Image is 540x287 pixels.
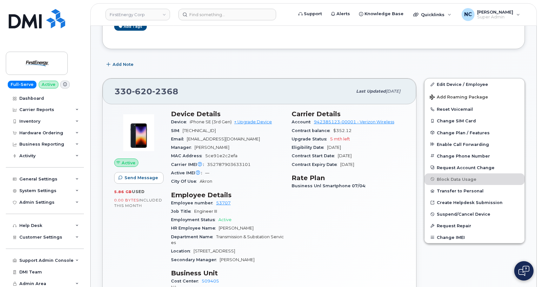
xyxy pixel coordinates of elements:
[102,59,139,70] button: Add Note
[304,11,322,17] span: Support
[122,160,135,166] span: Active
[518,266,529,276] img: Open chat
[477,9,513,15] span: [PERSON_NAME]
[425,127,525,138] button: Change Plan / Features
[194,209,217,214] span: Engineer III
[336,11,350,17] span: Alerts
[333,128,352,133] span: $352.12
[205,153,237,158] span: 5ce91e2c2efa
[292,128,333,133] span: Contract balance
[437,212,490,217] span: Suspend/Cancel Device
[171,145,195,150] span: Manager
[183,128,216,133] span: [TECHNICAL_ID]
[171,153,205,158] span: MAC Address
[425,173,525,185] button: Block Data Usage
[292,153,338,158] span: Contract Start Date
[292,137,330,141] span: Upgrade Status
[171,179,200,184] span: City Of Use
[386,89,400,94] span: [DATE]
[105,9,170,20] a: FirstEnergy Corp
[113,61,134,67] span: Add Note
[171,234,284,245] span: Transmission & Substation Services
[294,7,326,20] a: Support
[425,220,525,231] button: Request Repair
[292,162,340,167] span: Contract Expiry Date
[425,185,525,197] button: Transfer to Personal
[292,145,327,150] span: Eligibility Date
[187,137,260,141] span: [EMAIL_ADDRESS][DOMAIN_NAME]
[178,9,276,20] input: Find something...
[457,8,525,21] div: Nicholas Capella
[425,208,525,220] button: Suspend/Cancel Device
[152,87,178,96] span: 2368
[114,172,164,184] button: Send Message
[132,87,152,96] span: 620
[171,269,284,277] h3: Business Unit
[114,198,139,202] span: 0.00 Bytes
[125,175,158,181] span: Send Message
[114,190,132,194] span: 5.86 GB
[425,138,525,150] button: Enable Call Forwarding
[425,197,525,208] a: Create Helpdesk Submission
[437,142,489,147] span: Enable Call Forwarding
[115,87,178,96] span: 330
[171,234,216,239] span: Department Name
[365,11,404,17] span: Knowledge Base
[425,90,525,103] button: Add Roaming Package
[194,249,235,253] span: [STREET_ADDRESS]
[409,8,456,21] div: Quicklinks
[421,12,445,17] span: Quicklinks
[171,249,194,253] span: Location
[292,110,405,118] h3: Carrier Details
[190,119,232,124] span: iPhone SE (3rd Gen)
[425,150,525,162] button: Change Phone Number
[195,145,229,150] span: [PERSON_NAME]
[292,174,405,182] h3: Rate Plan
[340,162,354,167] span: [DATE]
[326,7,355,20] a: Alerts
[425,78,525,90] a: Edit Device / Employee
[292,119,314,124] span: Account
[425,231,525,243] button: Change IMEI
[464,11,472,18] span: NC
[171,191,284,199] h3: Employee Details
[171,226,219,231] span: HR Employee Name
[171,119,190,124] span: Device
[200,179,212,184] span: Akron
[171,162,207,167] span: Carrier IMEI
[171,209,194,214] span: Job Title
[171,200,216,205] span: Employee number
[234,119,272,124] a: + Upgrade Device
[207,162,251,167] span: 352787903633101
[171,128,183,133] span: SIM
[355,7,408,20] a: Knowledge Base
[171,110,284,118] h3: Device Details
[330,137,350,141] span: 5 mth left
[430,95,488,101] span: Add Roaming Package
[132,189,145,194] span: used
[171,257,220,262] span: Secondary Manager
[202,279,219,283] a: 509405
[171,217,218,222] span: Employment Status
[220,257,255,262] span: [PERSON_NAME]
[338,153,352,158] span: [DATE]
[425,103,525,115] button: Reset Voicemail
[425,162,525,173] button: Request Account Change
[425,115,525,127] button: Change SIM Card
[114,23,147,31] a: Add tags
[437,130,490,135] span: Change Plan / Features
[218,217,232,222] span: Active
[356,89,386,94] span: Last updated
[292,183,369,188] span: Business Unl Smartphone 07/04
[171,279,202,283] span: Cost Center
[205,170,209,175] span: —
[171,170,205,175] span: Active IMEI
[477,15,513,20] span: Super Admin
[119,113,158,152] img: image20231002-3703462-1angbar.jpeg
[216,200,231,205] a: 53707
[219,226,254,231] span: [PERSON_NAME]
[314,119,394,124] a: 942385123-00001 - Verizon Wireless
[327,145,341,150] span: [DATE]
[171,137,187,141] span: Email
